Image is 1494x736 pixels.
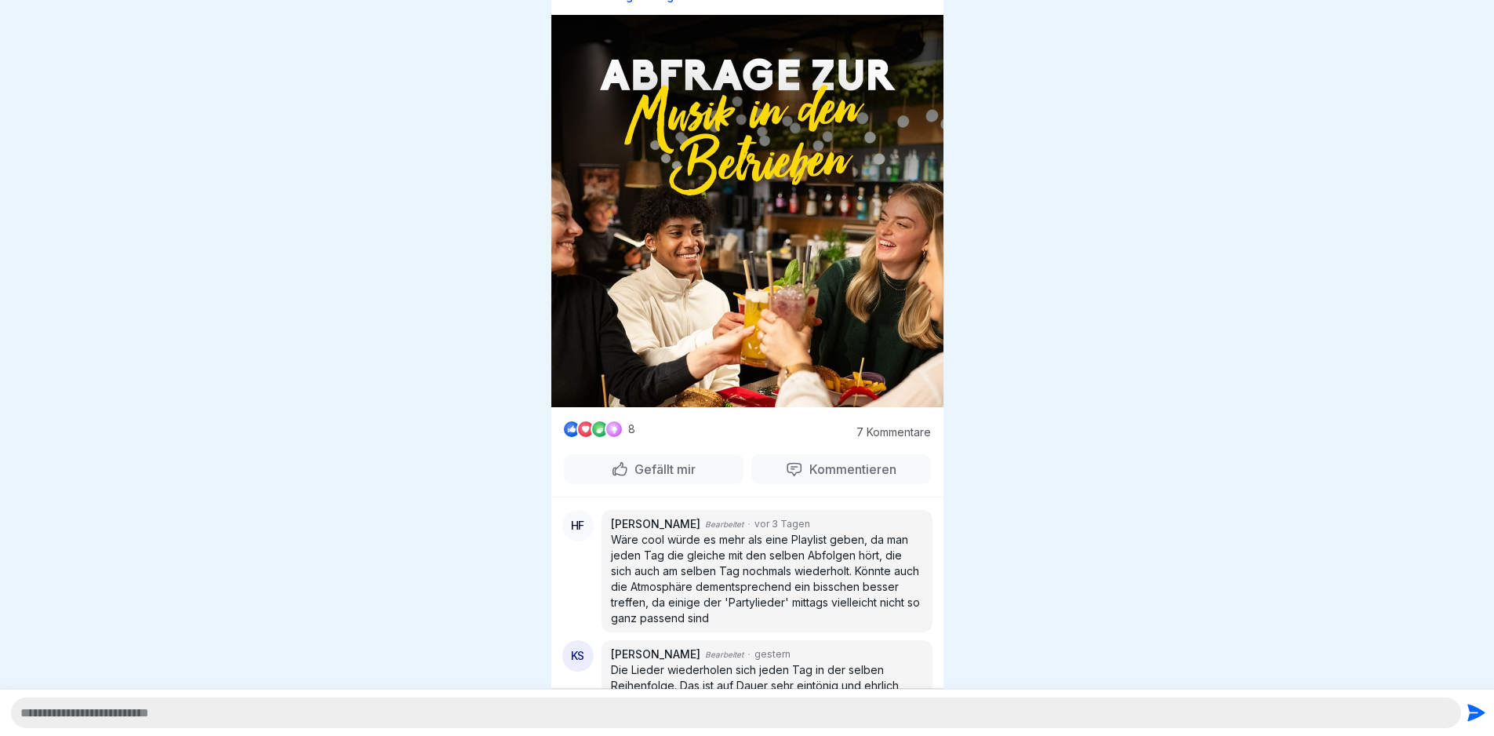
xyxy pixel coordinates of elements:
[611,647,700,662] p: [PERSON_NAME]
[803,461,896,477] p: Kommentieren
[705,649,743,661] p: Bearbeitet
[628,461,696,477] p: Gefällt mir
[611,516,700,532] p: [PERSON_NAME]
[628,423,635,435] p: 8
[562,640,594,672] div: KS
[754,647,791,661] p: gestern
[705,519,743,530] p: Bearbeitet
[754,517,810,531] p: vor 3 Tagen
[845,426,931,439] p: 7 Kommentare
[551,15,943,407] img: Post Image
[611,532,923,626] p: Wäre cool würde es mehr als eine Playlist geben, da man jeden Tag die gleiche mit den selben Abfo...
[562,510,594,541] div: HF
